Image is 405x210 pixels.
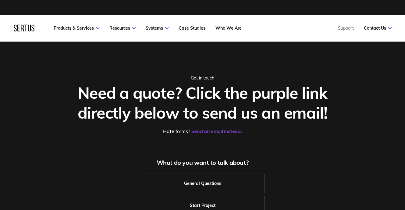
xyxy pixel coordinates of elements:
[338,25,354,31] a: Support
[146,25,169,31] a: Systems
[66,83,339,123] div: Need a quote? Click the purple link directly below to send us an email!
[364,25,392,31] a: Contact Us
[215,25,242,31] a: Who We Are
[54,25,99,31] a: Products & Services
[109,25,136,31] a: Resources
[66,75,339,81] div: Get in touch
[66,128,339,134] div: Hate forms?
[191,128,242,134] a: Send an email instead.
[141,174,265,193] a: General Questions
[66,159,339,166] div: What do you want to talk about?
[179,25,205,31] a: Case Studies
